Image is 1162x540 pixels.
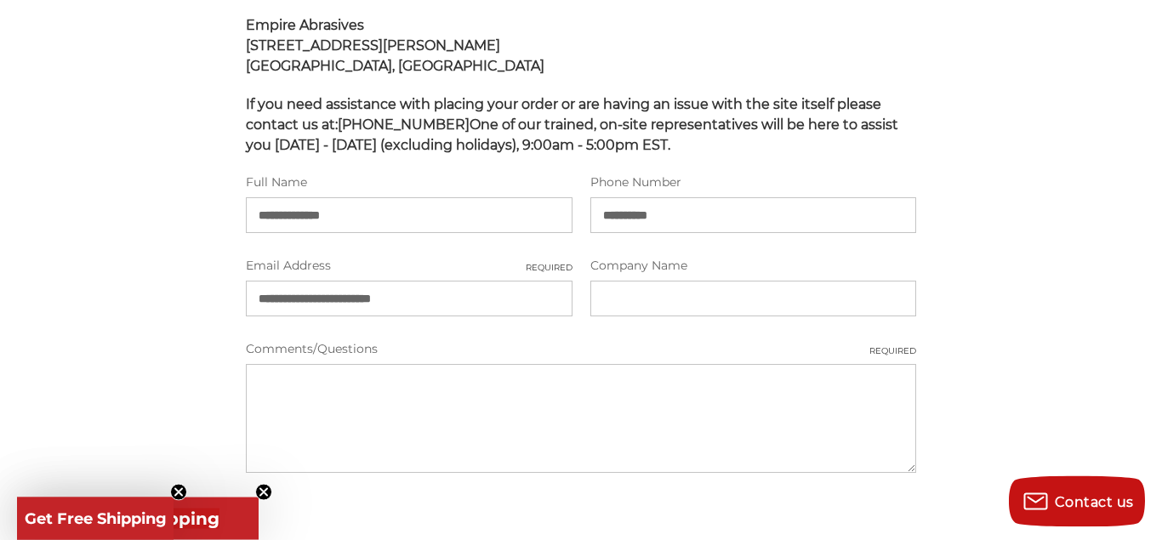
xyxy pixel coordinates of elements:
label: Phone Number [590,173,916,191]
span: Get Free Shipping [25,509,167,528]
button: Close teaser [255,484,272,501]
span: If you need assistance with placing your order or are having an issue with the site itself please... [246,96,898,153]
label: Email Address [246,257,572,275]
div: Get Free ShippingClose teaser [17,497,259,540]
strong: [PHONE_NUMBER] [338,117,470,133]
small: Required [869,344,916,357]
button: Contact us [1009,476,1145,527]
span: Empire Abrasives [246,17,364,33]
div: Get Free ShippingClose teaser [17,497,174,540]
small: Required [526,261,572,274]
label: Comments/Questions [246,340,915,358]
label: Company Name [590,257,916,275]
button: Close teaser [170,484,187,501]
span: Contact us [1055,494,1134,510]
strong: [STREET_ADDRESS][PERSON_NAME] [GEOGRAPHIC_DATA], [GEOGRAPHIC_DATA] [246,37,544,74]
label: Full Name [246,173,572,191]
